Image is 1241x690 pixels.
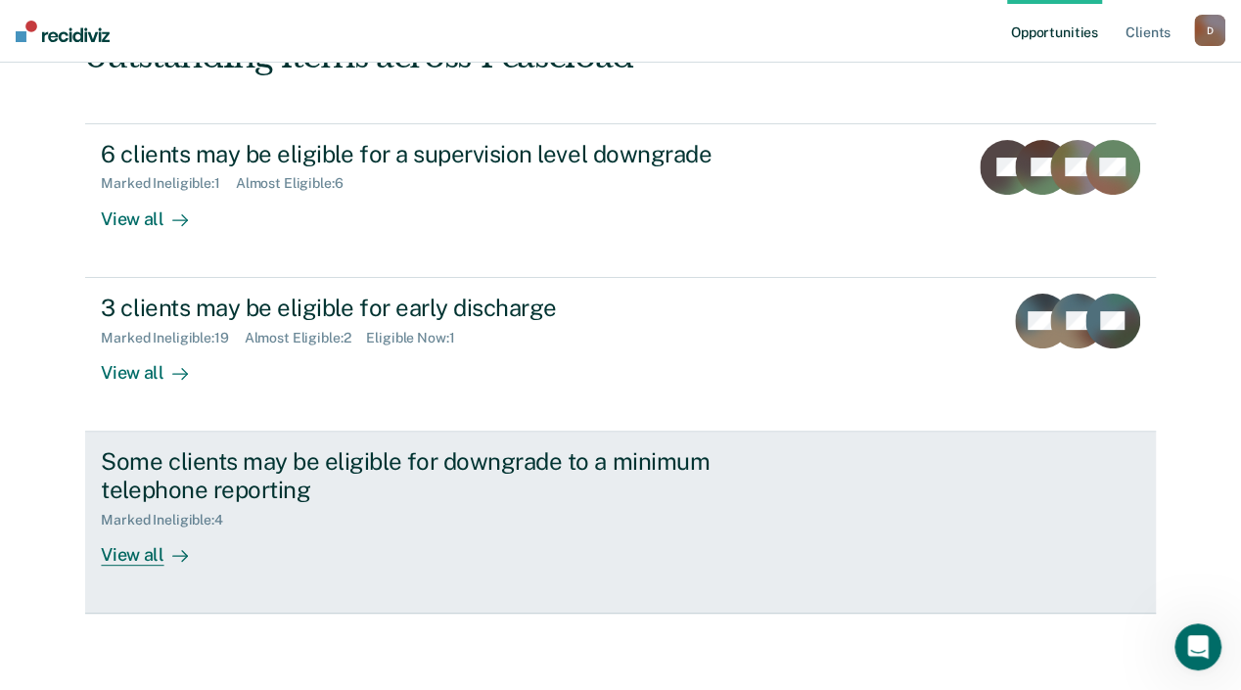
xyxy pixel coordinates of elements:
div: Eligible Now : 1 [366,330,470,346]
a: Some clients may be eligible for downgrade to a minimum telephone reportingMarked Ineligible:4Vie... [85,432,1155,614]
img: Recidiviz [16,21,110,42]
div: Almost Eligible : 2 [245,330,367,346]
div: View all [101,345,210,384]
div: Almost Eligible : 6 [236,175,359,192]
button: D [1194,15,1225,46]
div: Marked Ineligible : 19 [101,330,244,346]
div: Marked Ineligible : 1 [101,175,235,192]
a: 6 clients may be eligible for a supervision level downgradeMarked Ineligible:1Almost Eligible:6Vi... [85,123,1155,278]
iframe: Intercom live chat [1174,623,1221,670]
div: 6 clients may be eligible for a supervision level downgrade [101,140,788,168]
div: View all [101,192,210,230]
div: 3 clients may be eligible for early discharge [101,294,788,322]
div: Some clients may be eligible for downgrade to a minimum telephone reporting [101,447,788,504]
div: Marked Ineligible : 4 [101,512,238,529]
a: 3 clients may be eligible for early dischargeMarked Ineligible:19Almost Eligible:2Eligible Now:1V... [85,278,1155,432]
div: View all [101,528,210,566]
